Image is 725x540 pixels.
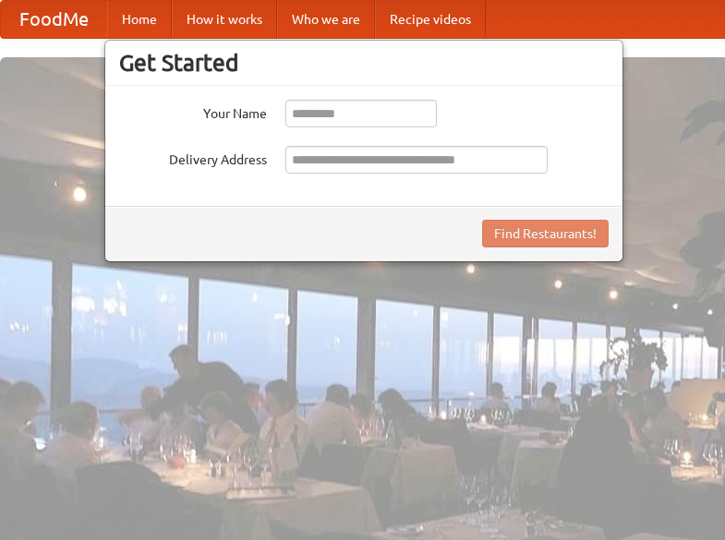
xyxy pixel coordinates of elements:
[375,1,486,38] a: Recipe videos
[119,100,267,123] label: Your Name
[119,49,609,77] h3: Get Started
[172,1,277,38] a: How it works
[1,1,107,38] a: FoodMe
[277,1,375,38] a: Who we are
[107,1,172,38] a: Home
[119,146,267,169] label: Delivery Address
[482,220,609,247] button: Find Restaurants!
